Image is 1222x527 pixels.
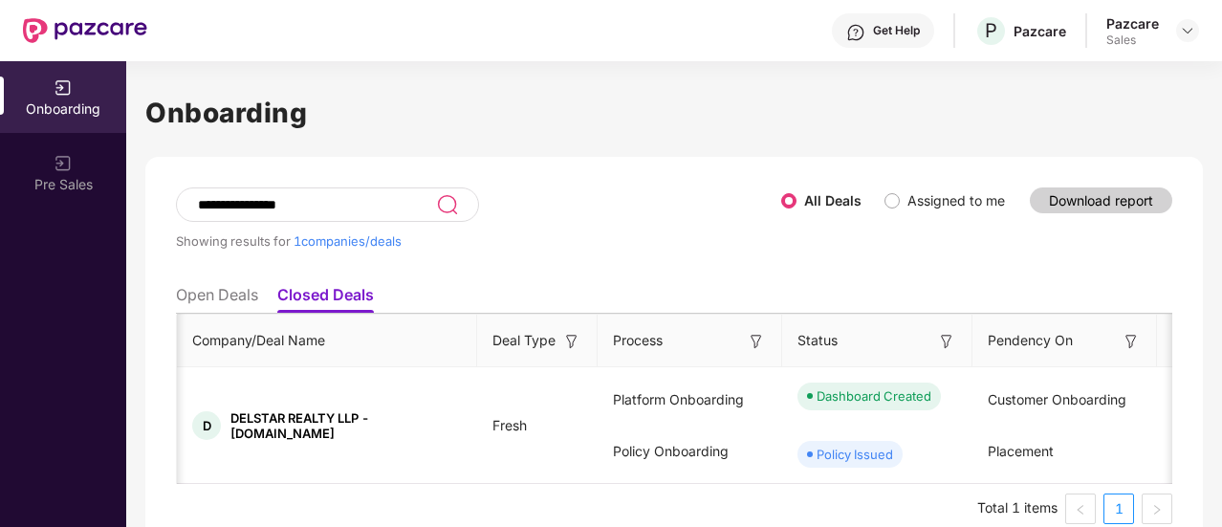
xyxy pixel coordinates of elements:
img: svg+xml;base64,PHN2ZyBpZD0iRHJvcGRvd24tMzJ4MzIiIHhtbG5zPSJodHRwOi8vd3d3LnczLm9yZy8yMDAwL3N2ZyIgd2... [1180,23,1195,38]
button: right [1142,494,1172,524]
div: Get Help [873,23,920,38]
div: Dashboard Created [817,386,931,406]
span: DELSTAR REALTY LLP - [DOMAIN_NAME] [230,410,462,441]
li: 1 [1103,494,1134,524]
span: Customer Onboarding [988,391,1126,407]
div: D [192,411,221,440]
img: svg+xml;base64,PHN2ZyB3aWR0aD0iMjAiIGhlaWdodD0iMjAiIHZpZXdCb3g9IjAgMCAyMCAyMCIgZmlsbD0ibm9uZSIgeG... [54,78,73,98]
div: Showing results for [176,233,781,249]
div: Pazcare [1106,14,1159,33]
div: Policy Issued [817,445,893,464]
span: P [985,19,997,42]
img: svg+xml;base64,PHN2ZyB3aWR0aD0iMTYiIGhlaWdodD0iMTYiIHZpZXdCb3g9IjAgMCAxNiAxNiIgZmlsbD0ibm9uZSIgeG... [562,332,581,351]
span: Process [613,330,663,351]
li: Open Deals [176,285,258,313]
span: 1 companies/deals [294,233,402,249]
div: Pazcare [1014,22,1066,40]
h1: Onboarding [145,92,1203,134]
button: Download report [1030,187,1172,213]
button: left [1065,494,1096,524]
span: Pendency On [988,330,1073,351]
span: Fresh [477,417,542,433]
label: Assigned to me [907,192,1005,209]
img: svg+xml;base64,PHN2ZyB3aWR0aD0iMTYiIGhlaWdodD0iMTYiIHZpZXdCb3g9IjAgMCAxNiAxNiIgZmlsbD0ibm9uZSIgeG... [1122,332,1141,351]
span: Placement [988,443,1054,459]
span: left [1075,504,1086,516]
li: Closed Deals [277,285,374,313]
th: Company/Deal Name [177,315,477,367]
a: 1 [1104,494,1133,523]
div: Sales [1106,33,1159,48]
div: Platform Onboarding [598,374,782,426]
li: Previous Page [1065,494,1096,524]
img: svg+xml;base64,PHN2ZyBpZD0iSGVscC0zMngzMiIgeG1sbnM9Imh0dHA6Ly93d3cudzMub3JnLzIwMDAvc3ZnIiB3aWR0aD... [846,23,865,42]
label: All Deals [804,192,862,209]
img: svg+xml;base64,PHN2ZyB3aWR0aD0iMjAiIGhlaWdodD0iMjAiIHZpZXdCb3g9IjAgMCAyMCAyMCIgZmlsbD0ibm9uZSIgeG... [54,154,73,173]
li: Next Page [1142,494,1172,524]
img: svg+xml;base64,PHN2ZyB3aWR0aD0iMTYiIGhlaWdodD0iMTYiIHZpZXdCb3g9IjAgMCAxNiAxNiIgZmlsbD0ibm9uZSIgeG... [747,332,766,351]
img: svg+xml;base64,PHN2ZyB3aWR0aD0iMTYiIGhlaWdodD0iMTYiIHZpZXdCb3g9IjAgMCAxNiAxNiIgZmlsbD0ibm9uZSIgeG... [937,332,956,351]
span: Deal Type [492,330,556,351]
img: svg+xml;base64,PHN2ZyB3aWR0aD0iMjQiIGhlaWdodD0iMjUiIHZpZXdCb3g9IjAgMCAyNCAyNSIgZmlsbD0ibm9uZSIgeG... [436,193,458,216]
li: Total 1 items [977,494,1058,524]
span: right [1151,504,1163,516]
img: New Pazcare Logo [23,18,147,43]
span: Status [797,330,838,351]
div: Policy Onboarding [598,426,782,477]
